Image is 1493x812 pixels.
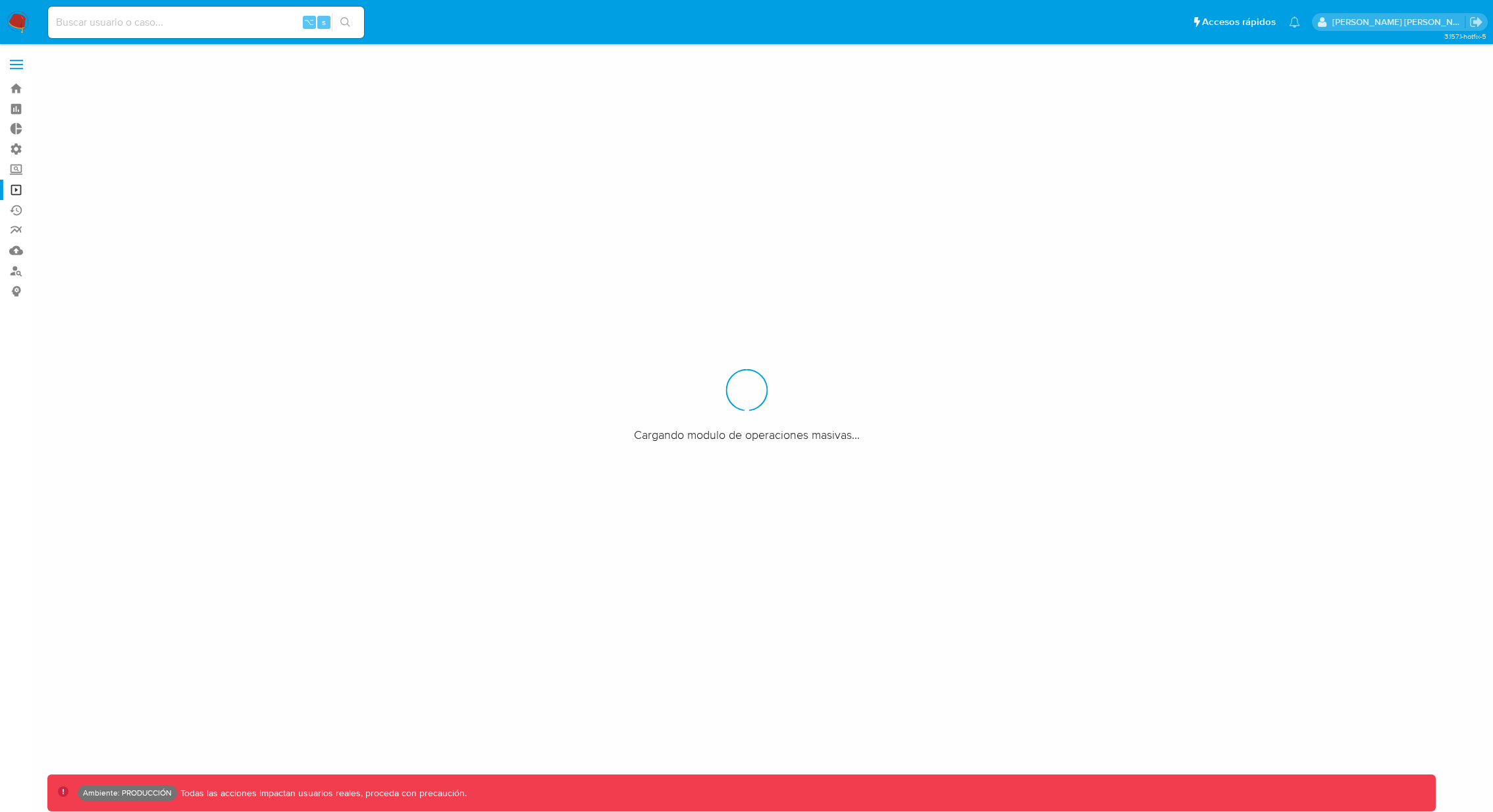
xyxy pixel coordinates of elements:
span: Accesos rápidos [1202,15,1276,29]
a: Notificaciones [1289,16,1300,28]
span: s [322,16,326,28]
p: Ambiente: PRODUCCIÓN [83,790,172,796]
button: search-icon [332,13,359,32]
span: ⌥ [304,16,314,28]
input: Buscar usuario o caso... [48,14,364,31]
p: leidy.martinez@mercadolibre.com.co [1332,16,1465,28]
span: Cargando modulo de operaciones masivas... [634,427,860,443]
a: Salir [1469,15,1483,29]
p: Todas las acciones impactan usuarios reales, proceda con precaución. [177,787,467,799]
